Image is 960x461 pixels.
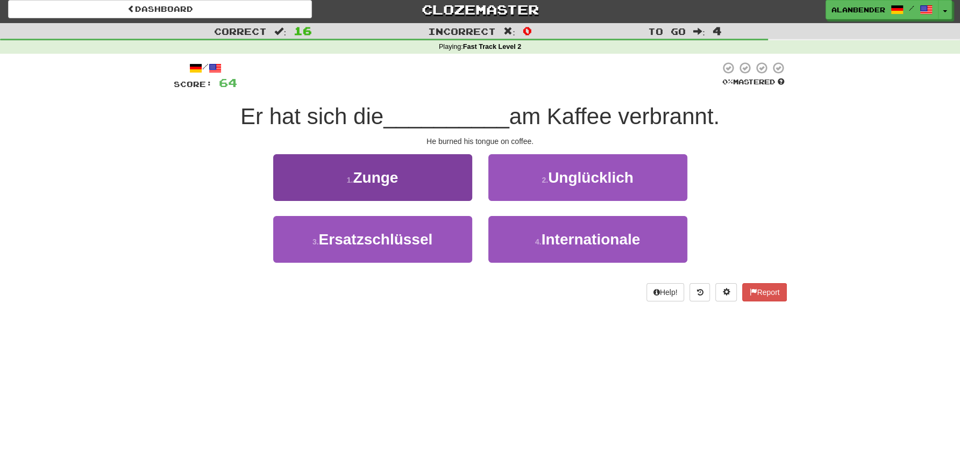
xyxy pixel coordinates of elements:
span: __________ [383,104,509,129]
span: Incorrect [428,26,496,37]
span: 16 [294,24,312,37]
span: 0 % [722,77,733,86]
button: Round history (alt+y) [689,283,710,301]
span: 64 [219,76,237,89]
small: 4 . [535,237,542,246]
small: 1 . [347,176,353,184]
span: Score: [174,80,212,89]
span: Ersatzschlüssel [319,231,433,248]
small: 2 . [542,176,548,184]
button: 1.Zunge [273,154,472,201]
button: 4.Internationale [488,216,687,263]
button: 3.Ersatzschlüssel [273,216,472,263]
div: / [174,61,237,75]
span: Internationale [542,231,641,248]
span: Zunge [353,169,398,186]
button: Report [742,283,786,301]
span: : [274,27,286,36]
strong: Fast Track Level 2 [463,43,522,51]
span: Correct [214,26,267,37]
div: He burned his tongue on coffee. [174,136,787,147]
button: 2.Unglücklich [488,154,687,201]
span: am Kaffee verbrannt. [509,104,720,129]
span: AlanBender [831,5,885,15]
span: / [909,4,914,12]
span: 4 [713,24,722,37]
span: 0 [523,24,532,37]
small: 3 . [312,237,319,246]
span: Er hat sich die [240,104,383,129]
span: : [503,27,515,36]
div: Mastered [720,77,787,87]
span: Unglücklich [548,169,634,186]
span: : [693,27,705,36]
button: Help! [646,283,685,301]
span: To go [648,26,686,37]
